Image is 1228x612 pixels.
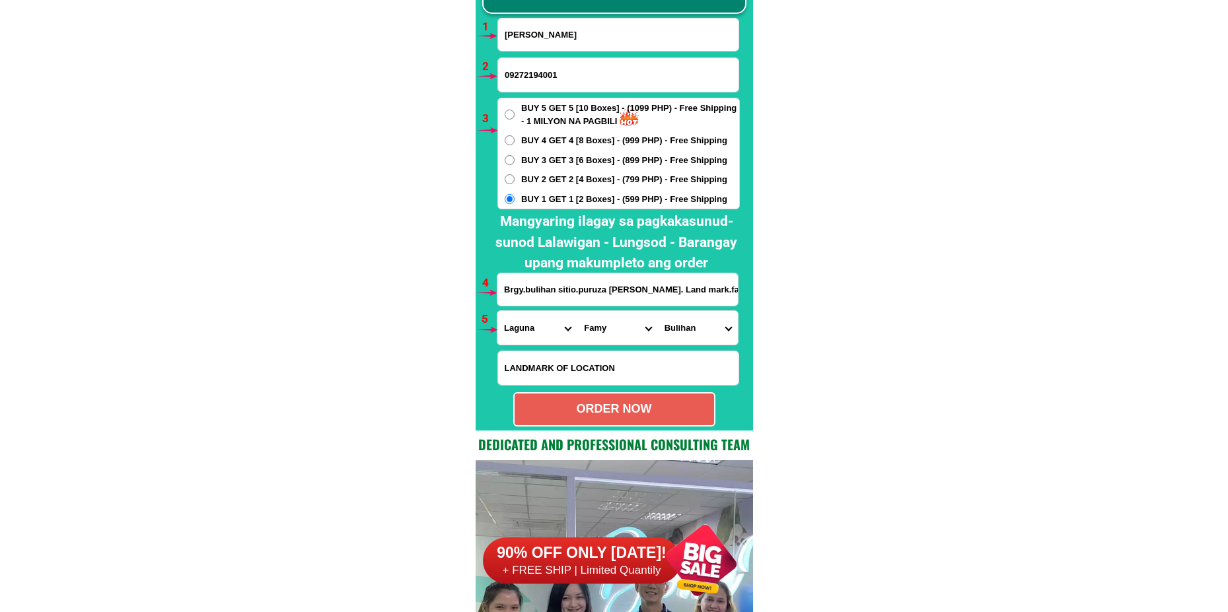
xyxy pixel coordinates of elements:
[482,58,497,75] h6: 2
[521,193,727,206] span: BUY 1 GET 1 [2 Boxes] - (599 PHP) - Free Shipping
[521,154,727,167] span: BUY 3 GET 3 [6 Boxes] - (899 PHP) - Free Shipping
[498,351,739,385] input: Input LANDMARKOFLOCATION
[521,134,727,147] span: BUY 4 GET 4 [8 Boxes] - (999 PHP) - Free Shipping
[483,543,681,563] h6: 90% OFF ONLY [DATE]!
[505,174,515,184] input: BUY 2 GET 2 [4 Boxes] - (799 PHP) - Free Shipping
[505,155,515,165] input: BUY 3 GET 3 [6 Boxes] - (899 PHP) - Free Shipping
[483,563,681,578] h6: + FREE SHIP | Limited Quantily
[658,311,738,345] select: Select commune
[497,311,577,345] select: Select province
[498,18,739,51] input: Input full_name
[482,275,497,292] h6: 4
[577,311,657,345] select: Select district
[482,18,497,36] h6: 1
[515,400,714,418] div: ORDER NOW
[521,173,727,186] span: BUY 2 GET 2 [4 Boxes] - (799 PHP) - Free Shipping
[482,110,497,127] h6: 3
[521,102,739,127] span: BUY 5 GET 5 [10 Boxes] - (1099 PHP) - Free Shipping - 1 MILYON NA PAGBILI
[505,135,515,145] input: BUY 4 GET 4 [8 Boxes] - (999 PHP) - Free Shipping
[476,434,753,454] h2: Dedicated and professional consulting team
[486,211,746,274] h2: Mangyaring ilagay sa pagkakasunud-sunod Lalawigan - Lungsod - Barangay upang makumpleto ang order
[482,311,497,328] h6: 5
[505,194,515,204] input: BUY 1 GET 1 [2 Boxes] - (599 PHP) - Free Shipping
[505,110,515,119] input: BUY 5 GET 5 [10 Boxes] - (1099 PHP) - Free Shipping - 1 MILYON NA PAGBILI
[498,58,739,92] input: Input phone_number
[497,273,738,306] input: Input address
